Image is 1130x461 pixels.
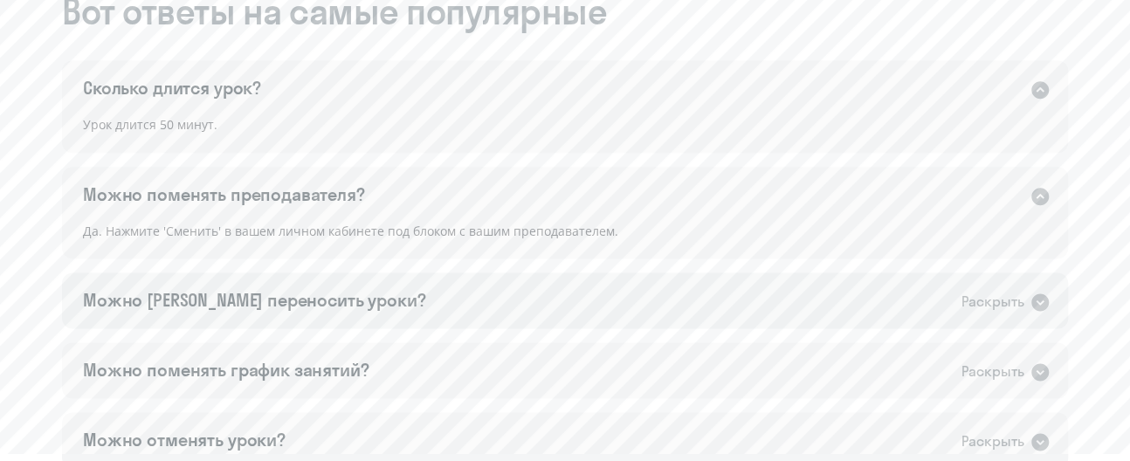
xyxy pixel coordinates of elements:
div: Можно [PERSON_NAME] переносить уроки? [83,288,425,313]
div: Сколько длится урок? [83,76,261,100]
div: Да. Нажмите 'Сменить' в вашем личном кабинете под блоком с вашим преподавателем. [62,221,1068,259]
div: Можно поменять график занятий? [83,358,369,382]
div: Раскрыть [961,430,1024,452]
div: Раскрыть [961,361,1024,382]
div: Можно отменять уроки? [83,428,286,452]
div: Можно поменять преподавателя? [83,182,365,207]
div: Урок длится 50 минут. [62,114,1068,153]
div: Раскрыть [961,291,1024,313]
